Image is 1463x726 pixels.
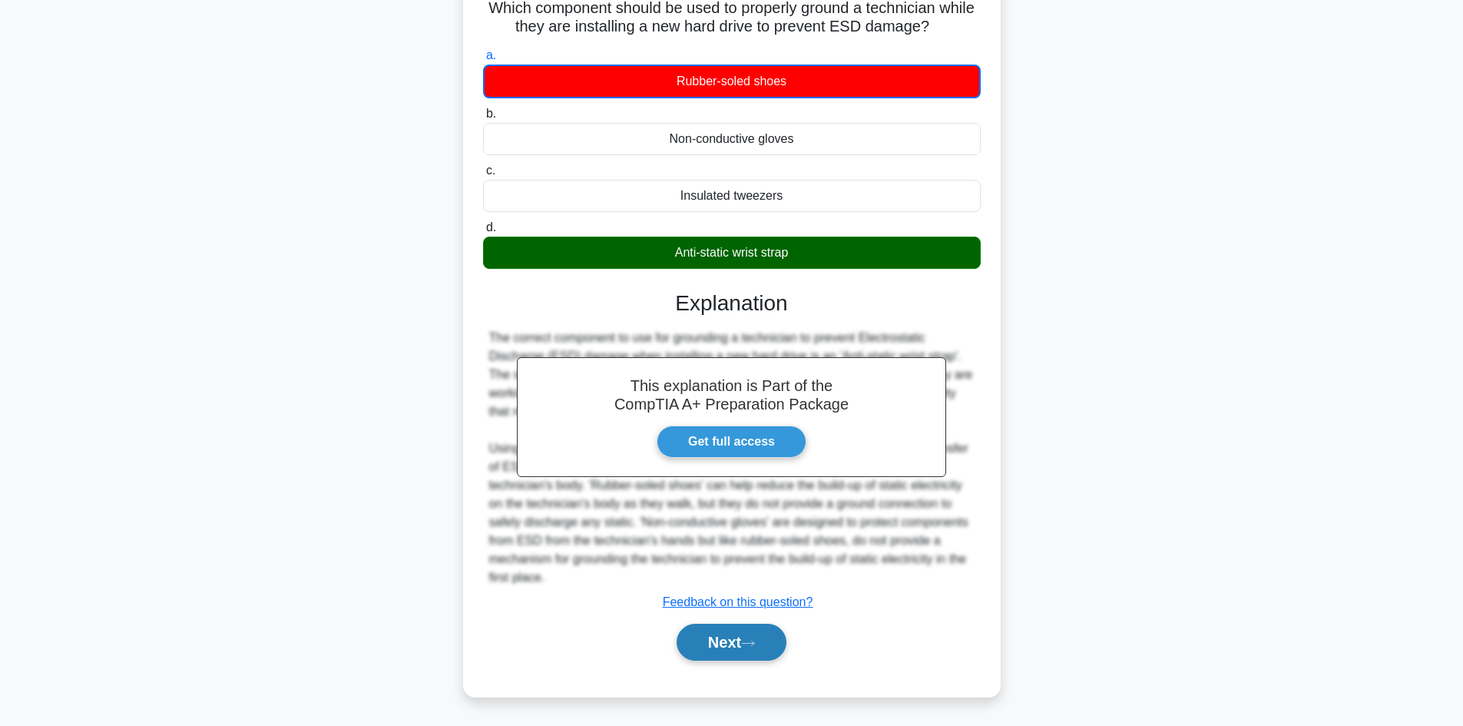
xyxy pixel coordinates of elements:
span: d. [486,220,496,234]
a: Get full access [657,426,806,458]
div: Anti-static wrist strap [483,237,981,269]
div: Non-conductive gloves [483,123,981,155]
span: a. [486,48,496,61]
span: b. [486,107,496,120]
div: The correct component to use for grounding a technician to prevent Electrostatic Discharge (ESD) ... [489,329,975,587]
span: c. [486,164,495,177]
div: Insulated tweezers [483,180,981,212]
h3: Explanation [492,290,971,317]
div: Rubber-soled shoes [483,65,981,98]
button: Next [677,624,786,661]
a: Feedback on this question? [663,595,813,608]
